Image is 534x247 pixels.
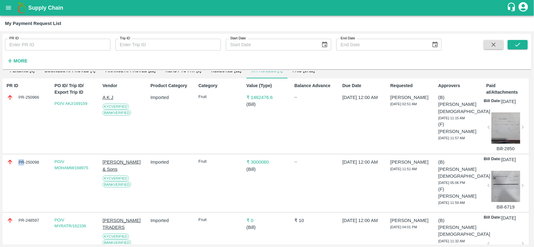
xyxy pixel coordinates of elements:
[5,19,61,27] div: My Payment Request List
[103,175,129,181] span: KYC Verified
[5,56,29,66] button: More
[247,159,287,165] p: ₹ 3000060
[230,36,246,41] label: Start Date
[9,36,19,41] label: PR ID
[54,101,87,106] a: PO/V AKJ/169159
[150,82,191,89] p: Product Category
[343,82,384,89] p: Due Date
[7,217,48,224] div: PR-248597
[343,94,384,101] p: [DATE] 12:00 AM
[486,82,527,96] p: Paid at/Attachments
[429,39,441,51] button: Choose date
[491,204,520,210] p: Bill-6719
[198,82,239,89] p: Category
[294,82,335,89] p: Balance Advance
[484,215,501,221] p: Bill Date:
[103,94,144,101] p: A K J
[438,201,465,205] span: [DATE] 11:59 AM
[319,39,331,51] button: Choose date
[390,225,417,229] span: [DATE] 04:01 PM
[294,159,335,165] div: --
[150,159,191,165] p: Imported
[120,36,130,41] label: Trip ID
[198,159,239,165] p: Fruit
[103,110,131,116] span: Bank Verified
[16,2,28,14] img: logo
[103,182,131,187] span: Bank Verified
[103,240,131,245] span: Bank Verified
[438,186,479,200] p: (F) [PERSON_NAME]
[247,94,287,101] p: ₹ 1462476.6
[103,159,144,173] p: [PERSON_NAME] & Sons
[438,121,479,135] p: (F) [PERSON_NAME]
[484,98,501,105] p: Bill Date:
[103,104,129,109] span: KYC Verified
[501,98,516,105] p: [DATE]
[13,58,28,63] strong: More
[438,94,479,115] p: (B) [PERSON_NAME][DEMOGRAPHIC_DATA]
[438,239,465,243] span: [DATE] 11:32 AM
[247,217,287,224] p: ₹ 0
[491,145,520,152] p: Bill-2850
[507,2,518,13] div: customer-support
[198,94,239,100] p: Fruit
[294,94,335,100] div: --
[343,217,384,224] p: [DATE] 12:00 AM
[390,217,431,224] p: [PERSON_NAME]
[7,82,48,89] p: PR ID
[390,82,431,89] p: Requested
[438,181,465,185] span: [DATE] 05:06 PM
[54,159,88,170] a: PO/V MOHAMM/168975
[103,217,144,231] p: [PERSON_NAME] TRADERS
[1,1,16,15] button: open drawer
[438,82,479,89] p: Approvers
[390,159,431,165] p: [PERSON_NAME]
[438,159,479,180] p: (B) [PERSON_NAME][DEMOGRAPHIC_DATA]
[115,39,221,51] input: Enter Trip ID
[438,217,479,238] p: (B) [PERSON_NAME][DEMOGRAPHIC_DATA]
[336,39,427,51] input: End Date
[501,156,516,163] p: [DATE]
[294,217,335,224] p: ₹ 10
[198,217,239,223] p: Fruit
[103,82,144,89] p: Vendor
[247,101,287,108] p: ( Bill )
[390,167,417,171] span: [DATE] 11:51 AM
[54,218,86,229] a: PO/V MYRATR/162336
[518,1,529,14] div: account of current user
[7,94,48,101] div: PR-250966
[7,159,48,165] div: PR-250098
[343,159,384,165] p: [DATE] 12:00 AM
[150,217,191,224] p: Imported
[438,136,465,140] span: [DATE] 11:57 AM
[247,166,287,173] p: ( Bill )
[484,156,501,163] p: Bill Date:
[5,39,110,51] input: Enter PR ID
[390,94,431,101] p: [PERSON_NAME]
[501,215,516,221] p: [DATE]
[247,224,287,231] p: ( Bill )
[54,82,95,96] p: PO ID/ Trip ID/ Export Trip ID
[341,36,355,41] label: End Date
[390,102,417,106] span: [DATE] 02:51 AM
[247,82,287,89] p: Value (Type)
[226,39,316,51] input: Start Date
[150,94,191,101] p: Imported
[438,116,465,120] span: [DATE] 11:15 AM
[28,5,63,11] b: Supply Chain
[28,3,507,12] a: Supply Chain
[103,234,129,239] span: KYC Verified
